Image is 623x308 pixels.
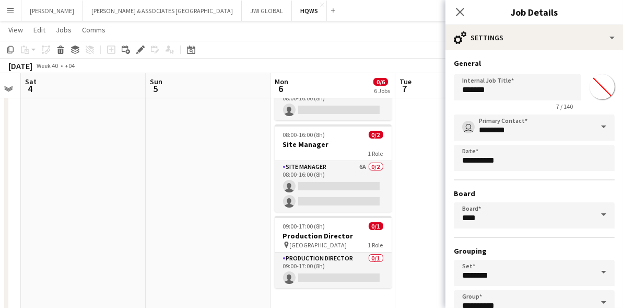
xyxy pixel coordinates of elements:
a: View [4,23,27,37]
span: 4 [23,83,37,95]
div: [DATE] [8,61,32,71]
h3: Job Details [445,5,623,19]
span: 7 / 140 [548,102,581,110]
span: Sat [25,77,37,86]
button: HQWS [292,1,327,21]
app-card-role: Site Manager6A0/208:00-16:00 (8h) [275,161,392,212]
button: [PERSON_NAME] & ASSOCIATES [GEOGRAPHIC_DATA] [83,1,242,21]
h3: Grouping [454,246,615,256]
h3: General [454,59,615,68]
a: Edit [29,23,50,37]
h3: Board [454,189,615,198]
span: 0/6 [373,78,388,86]
h3: Production Director [275,231,392,241]
div: +04 [65,62,75,70]
app-card-role: Production Director0/109:00-17:00 (8h) [275,253,392,288]
app-job-card: 08:00-16:00 (8h)0/2Site Manager1 RoleSite Manager6A0/208:00-16:00 (8h) [275,124,392,212]
span: Edit [33,25,45,35]
span: Mon [275,77,288,86]
span: 1 Role [368,241,383,249]
h3: Site Manager [275,140,392,149]
span: 0/1 [369,222,383,230]
span: 08:00-16:00 (8h) [283,131,325,139]
span: [GEOGRAPHIC_DATA] [290,241,347,249]
span: Tue [399,77,412,86]
button: [PERSON_NAME] [21,1,83,21]
div: 6 Jobs [374,87,390,95]
span: View [8,25,23,35]
app-card-role: Logistics Coordinator0/108:00-16:00 (8h) [275,85,392,120]
span: Jobs [56,25,72,35]
span: Week 40 [34,62,61,70]
span: 7 [398,83,412,95]
div: Settings [445,25,623,50]
span: 0/2 [369,131,383,139]
span: 1 Role [368,150,383,157]
span: Comms [82,25,105,35]
span: 6 [273,83,288,95]
a: Jobs [52,23,76,37]
app-job-card: 09:00-17:00 (8h)0/1Production Director [GEOGRAPHIC_DATA]1 RoleProduction Director0/109:00-17:00 (8h) [275,216,392,288]
button: JWI GLOBAL [242,1,292,21]
span: Sun [150,77,162,86]
span: 09:00-17:00 (8h) [283,222,325,230]
span: 5 [148,83,162,95]
a: Comms [78,23,110,37]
